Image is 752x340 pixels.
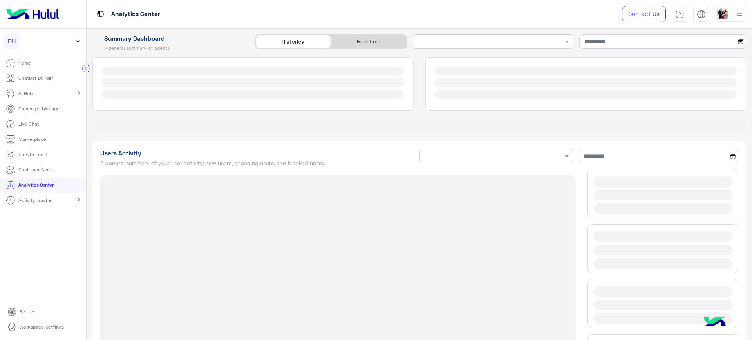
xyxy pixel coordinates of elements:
mat-icon: chevron_right [74,88,83,97]
p: Customer Center [18,166,56,173]
p: Live Chat [18,121,39,128]
a: Contact Us [622,6,666,22]
p: Growth Tools [18,151,47,158]
a: tab [672,6,687,22]
p: Set up [20,308,34,315]
p: Analytics Center [18,182,54,189]
p: Analytics Center [111,9,160,20]
p: Activity tracker [18,197,53,204]
a: Set up [2,304,40,320]
img: tab [675,10,684,19]
div: DU [4,33,20,49]
img: userImage [717,8,728,19]
p: Home [18,59,31,67]
p: ChatBot Builder [18,75,53,82]
p: AI Hub [18,90,33,97]
img: Logo [3,6,62,22]
a: Workspace Settings [2,320,70,335]
img: tab [697,10,706,19]
p: Workspace Settings [20,324,64,331]
p: Marketplace [18,136,46,143]
img: profile [734,9,744,19]
p: Campaign Manager [18,105,61,112]
img: hulul-logo.png [701,309,728,336]
img: tab [96,9,105,19]
mat-icon: chevron_right [74,195,83,204]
